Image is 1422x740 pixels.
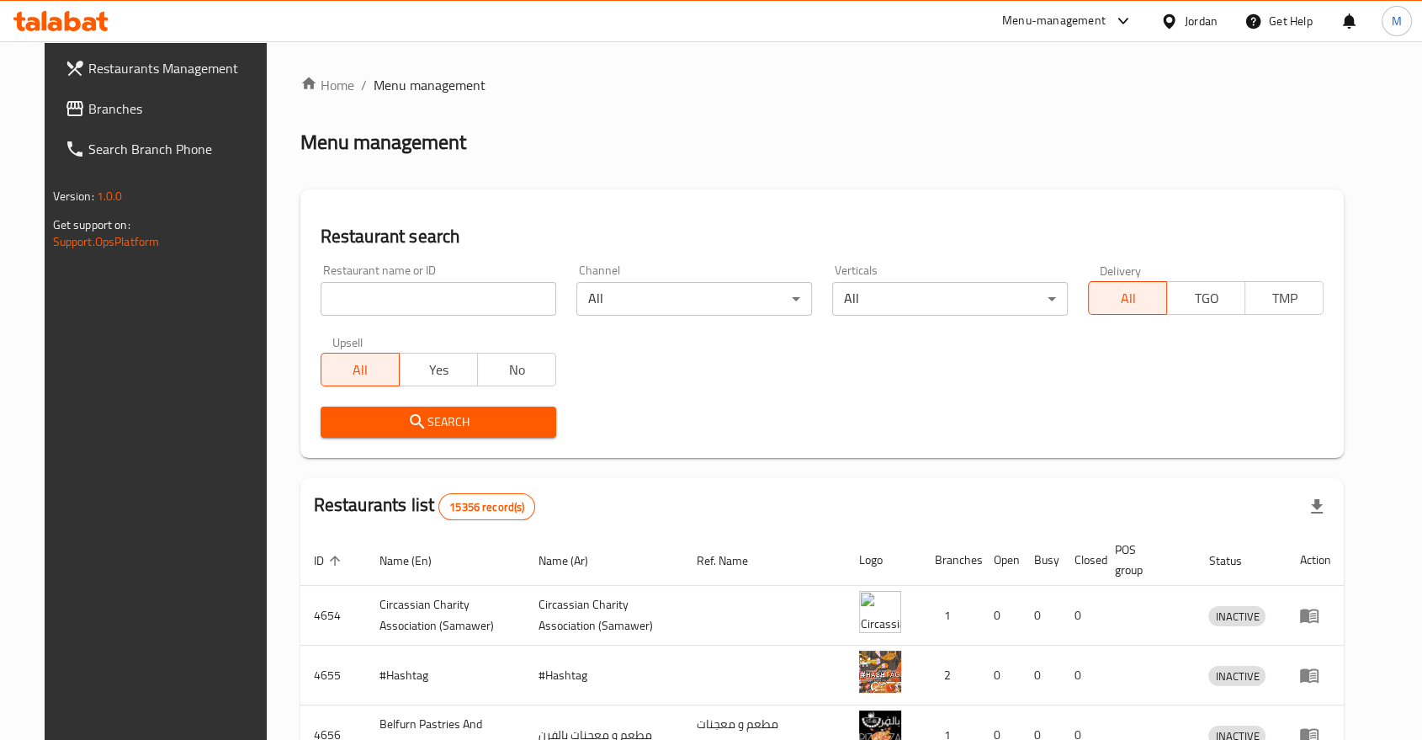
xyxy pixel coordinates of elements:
[921,646,980,705] td: 2
[88,58,268,78] span: Restaurants Management
[859,591,901,633] img: ​Circassian ​Charity ​Association​ (Samawer)
[53,185,94,207] span: Version:
[97,185,123,207] span: 1.0.0
[321,353,400,386] button: All
[921,535,980,586] th: Branches
[539,551,610,571] span: Name (Ar)
[438,493,535,520] div: Total records count
[525,586,684,646] td: ​Circassian ​Charity ​Association​ (Samawer)
[1061,586,1101,646] td: 0
[846,535,921,586] th: Logo
[485,358,549,382] span: No
[366,586,525,646] td: ​Circassian ​Charity ​Association​ (Samawer)
[379,551,454,571] span: Name (En)
[300,586,366,646] td: 4654
[321,407,556,438] button: Search
[1021,586,1061,646] td: 0
[51,88,282,129] a: Branches
[1208,606,1265,626] div: INACTIVE
[321,224,1324,249] h2: Restaurant search
[1061,646,1101,705] td: 0
[1244,281,1324,315] button: TMP
[51,129,282,169] a: Search Branch Phone
[1286,535,1344,586] th: Action
[361,75,367,95] li: /
[1299,665,1330,685] div: Menu
[439,499,534,515] span: 15356 record(s)
[406,358,471,382] span: Yes
[921,586,980,646] td: 1
[697,551,770,571] span: Ref. Name
[1115,540,1175,580] span: POS group
[1174,286,1239,311] span: TGO
[1299,605,1330,626] div: Menu
[328,358,393,382] span: All
[1021,535,1061,586] th: Busy
[300,129,466,156] h2: Menu management
[1297,487,1337,527] div: Export file
[980,586,1021,646] td: 0
[334,412,543,433] span: Search
[1185,12,1218,30] div: Jordan
[314,492,536,520] h2: Restaurants list
[1061,535,1101,586] th: Closed
[1208,667,1265,686] span: INACTIVE
[1100,264,1142,276] label: Delivery
[1208,607,1265,626] span: INACTIVE
[366,646,525,705] td: #Hashtag
[300,75,354,95] a: Home
[525,646,684,705] td: #Hashtag
[1208,551,1263,571] span: Status
[88,98,268,119] span: Branches
[477,353,556,386] button: No
[1166,281,1245,315] button: TGO
[53,231,160,253] a: Support.OpsPlatform
[374,75,485,95] span: Menu management
[314,551,346,571] span: ID
[859,651,901,693] img: #Hashtag
[321,282,556,316] input: Search for restaurant name or ID..
[300,75,1345,95] nav: breadcrumb
[980,646,1021,705] td: 0
[1252,286,1317,311] span: TMP
[1088,281,1167,315] button: All
[832,282,1068,316] div: All
[51,48,282,88] a: Restaurants Management
[1021,646,1061,705] td: 0
[1392,12,1402,30] span: M
[399,353,478,386] button: Yes
[576,282,812,316] div: All
[53,214,130,236] span: Get support on:
[88,139,268,159] span: Search Branch Phone
[980,535,1021,586] th: Open
[1096,286,1160,311] span: All
[332,336,363,348] label: Upsell
[1002,11,1106,31] div: Menu-management
[300,646,366,705] td: 4655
